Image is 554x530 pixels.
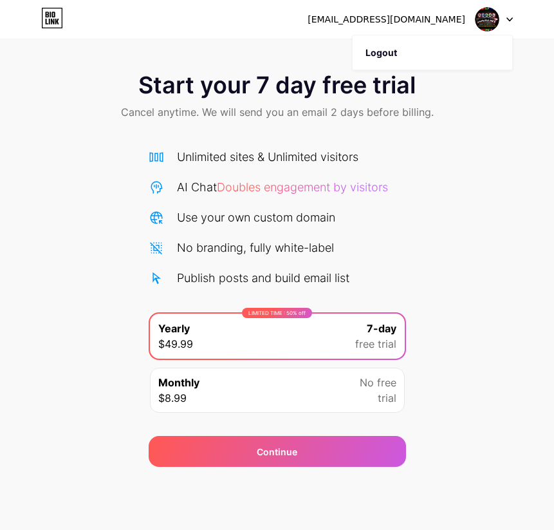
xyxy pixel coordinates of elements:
span: $49.99 [158,336,193,352]
span: Cancel anytime. We will send you an email 2 days before billing. [121,104,434,120]
li: Logout [353,35,512,70]
div: No branding, fully white-label [177,239,334,256]
span: Doubles engagement by visitors [217,180,388,194]
div: AI Chat [177,178,388,196]
span: free trial [355,336,396,352]
div: [EMAIL_ADDRESS][DOMAIN_NAME] [308,13,465,26]
span: Start your 7 day free trial [138,72,416,98]
div: Unlimited sites & Unlimited visitors [177,148,358,166]
span: trial [378,390,396,406]
div: Publish posts and build email list [177,269,349,287]
div: Continue [257,445,297,459]
div: Use your own custom domain [177,209,335,226]
span: Yearly [158,321,190,336]
span: Monthly [158,375,199,390]
span: 7-day [367,321,396,336]
div: LIMITED TIME : 50% off [242,308,312,318]
span: No free [360,375,396,390]
img: dewi kartika [475,7,499,32]
span: $8.99 [158,390,187,406]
